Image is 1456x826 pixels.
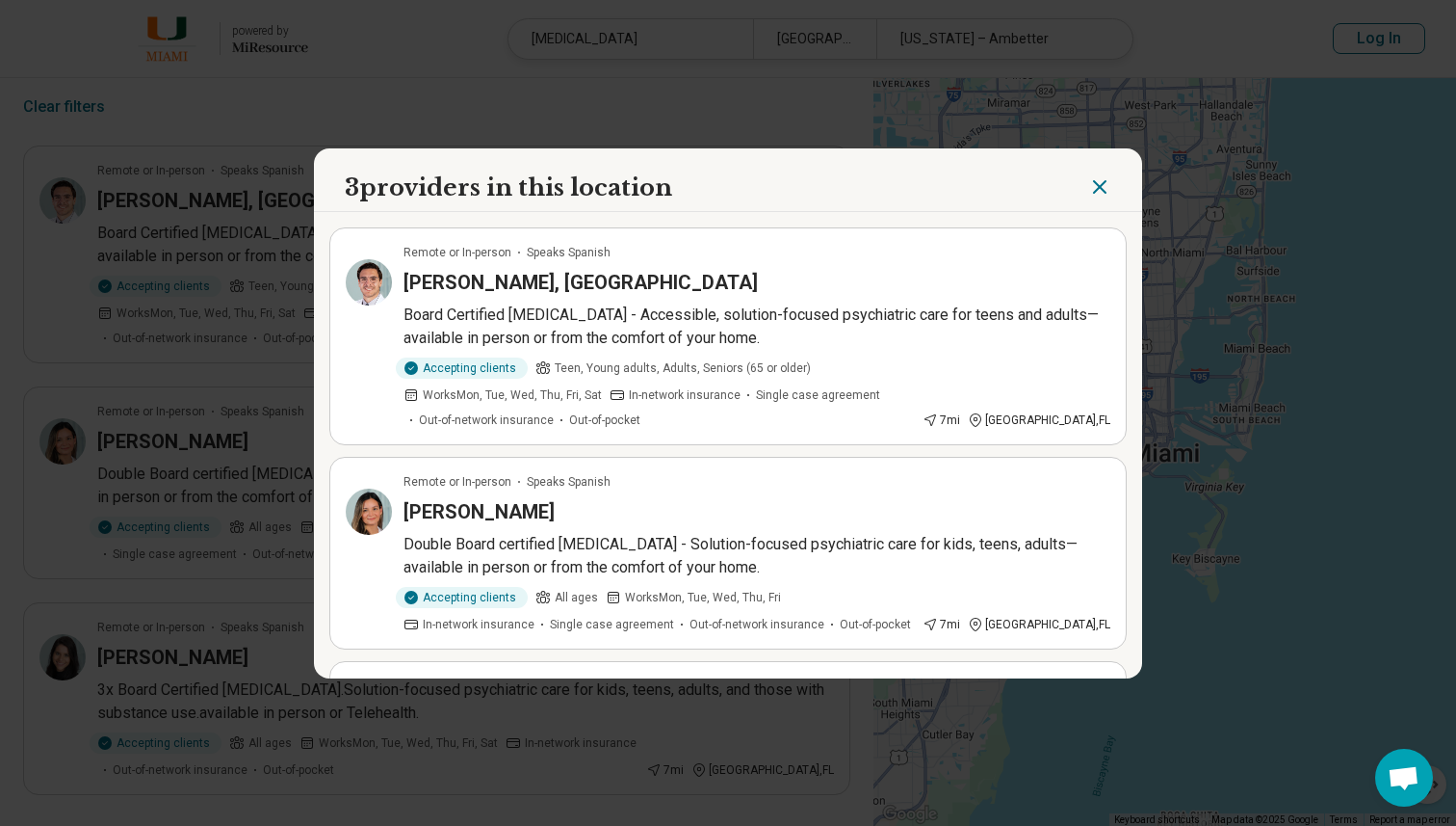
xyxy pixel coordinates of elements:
[923,412,960,429] div: 7 mi
[923,616,960,633] div: 7 mi
[756,386,880,404] span: Single case agreement
[527,678,611,695] span: Speaks Spanish
[403,269,758,296] h3: [PERSON_NAME], [GEOGRAPHIC_DATA]
[840,616,911,633] span: Out-of-pocket
[629,386,741,404] span: In-network insurance
[555,360,811,377] span: Teen, Young adults, Adults, Seniors (65 or older)
[625,589,781,606] span: Works Mon, Tue, Wed, Thu, Fri
[403,498,555,525] h3: [PERSON_NAME]
[550,616,674,633] span: Single case agreement
[403,473,511,491] p: Remote or In-person
[555,589,598,606] span: All ages
[345,172,672,204] h2: 3 providers in this location
[968,412,1110,429] div: [GEOGRAPHIC_DATA] , FL
[403,244,511,261] p: Remote or In-person
[569,412,640,429] span: Out-of-pocket
[396,358,528,379] div: Accepting clients
[968,616,1110,633] div: [GEOGRAPHIC_DATA] , FL
[689,616,824,633] span: Out-of-network insurance
[423,616,534,633] span: In-network insurance
[419,412,554,429] span: Out-of-network insurance
[403,304,1110,350] p: Board Certified [MEDICAL_DATA] - Accessible, solution-focused psychiatric care for teens and adul...
[1088,172,1111,204] button: Close
[403,678,511,695] p: Remote or In-person
[396,587,528,608] div: Accepting clients
[527,473,611,491] span: Speaks Spanish
[527,244,611,261] span: Speaks Spanish
[423,386,602,404] span: Works Mon, Tue, Wed, Thu, Fri, Sat
[403,533,1110,579] p: Double Board certified [MEDICAL_DATA] - Solution-focused psychiatric care for kids, teens, adults...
